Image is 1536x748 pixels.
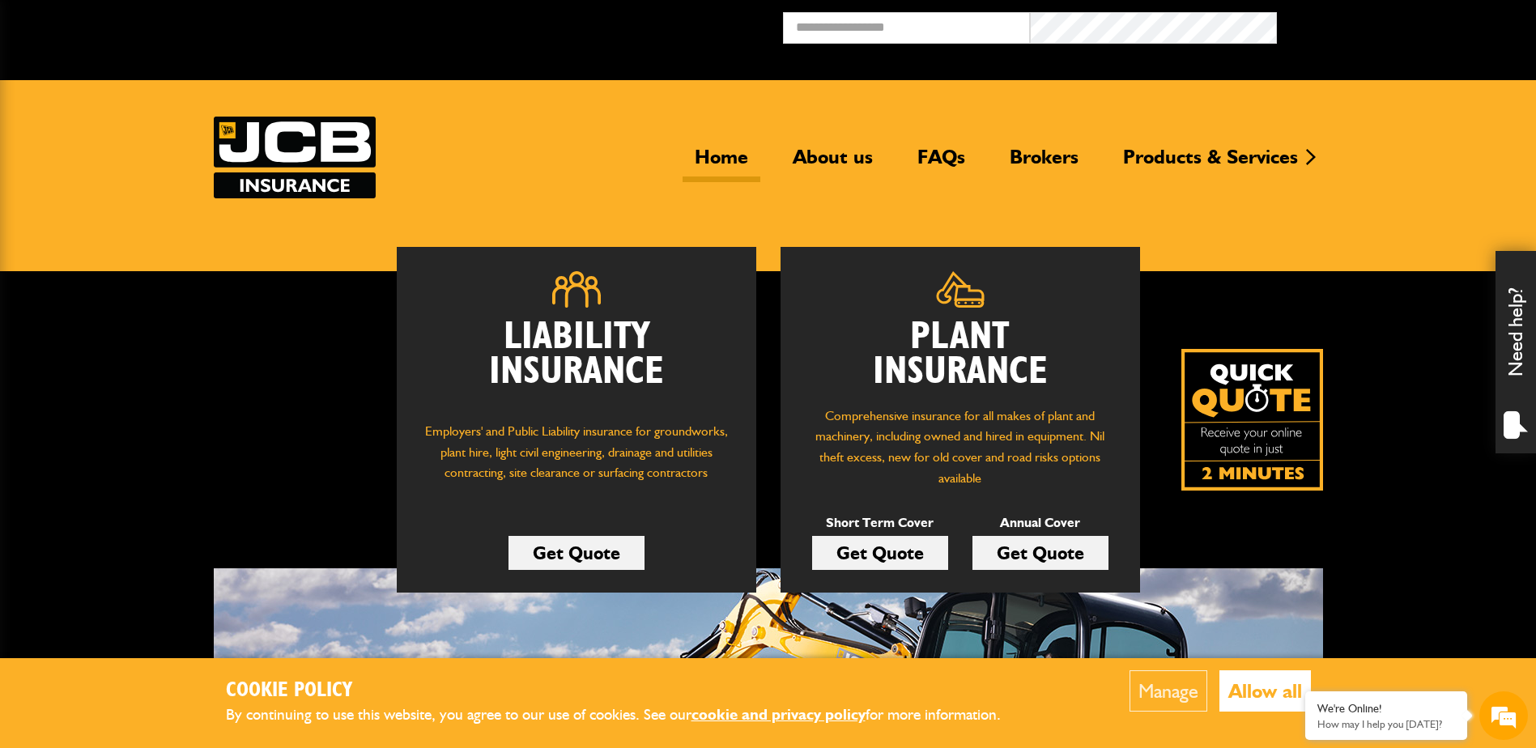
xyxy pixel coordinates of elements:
[214,117,376,198] img: JCB Insurance Services logo
[214,117,376,198] a: JCB Insurance Services
[998,145,1091,182] a: Brokers
[972,536,1108,570] a: Get Quote
[905,145,977,182] a: FAQs
[421,421,732,499] p: Employers' and Public Liability insurance for groundworks, plant hire, light civil engineering, d...
[1181,349,1323,491] img: Quick Quote
[805,406,1116,488] p: Comprehensive insurance for all makes of plant and machinery, including owned and hired in equipm...
[1111,145,1310,182] a: Products & Services
[1181,349,1323,491] a: Get your insurance quote isn just 2-minutes
[1130,670,1207,712] button: Manage
[972,512,1108,533] p: Annual Cover
[1317,718,1455,730] p: How may I help you today?
[812,536,948,570] a: Get Quote
[508,536,645,570] a: Get Quote
[781,145,885,182] a: About us
[691,705,866,724] a: cookie and privacy policy
[812,512,948,533] p: Short Term Cover
[1219,670,1311,712] button: Allow all
[805,320,1116,389] h2: Plant Insurance
[1317,702,1455,716] div: We're Online!
[226,678,1028,703] h2: Cookie Policy
[226,703,1028,728] p: By continuing to use this website, you agree to our use of cookies. See our for more information.
[421,320,732,406] h2: Liability Insurance
[683,145,760,182] a: Home
[1496,251,1536,453] div: Need help?
[1277,12,1524,37] button: Broker Login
